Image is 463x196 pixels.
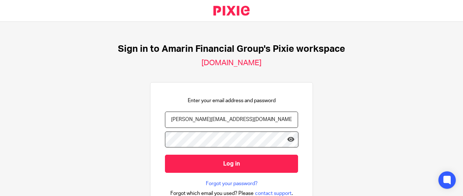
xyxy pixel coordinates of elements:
[201,58,262,68] h2: [DOMAIN_NAME]
[165,155,298,172] input: Log in
[118,43,345,55] h1: Sign in to Amarin Financial Group's Pixie workspace
[165,112,298,128] input: name@example.com
[188,97,276,104] p: Enter your email address and password
[206,180,258,187] a: Forgot your password?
